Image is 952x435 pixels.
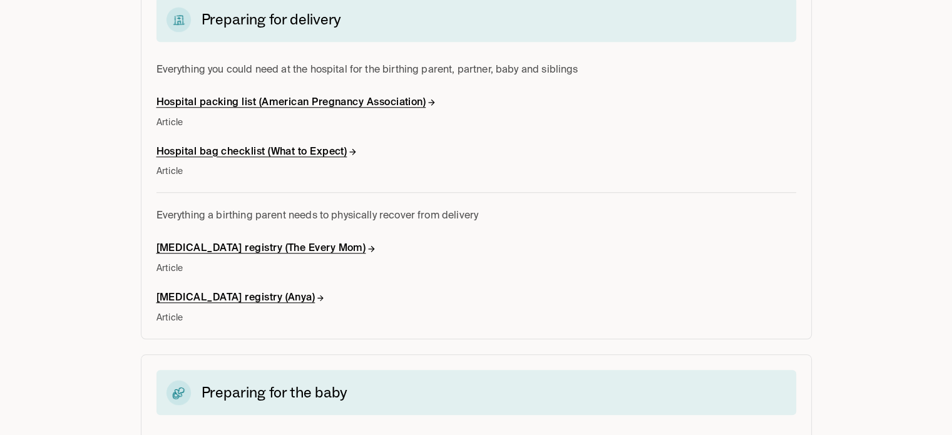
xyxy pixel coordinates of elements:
[156,117,436,128] span: Article
[156,143,357,161] a: Hospital bag checklist (What to Expect)
[156,292,325,305] h6: [MEDICAL_DATA] registry (Anya)
[156,96,436,110] h6: Hospital packing list (American Pregnancy Association)
[202,383,348,401] h6: Preparing for the baby
[156,94,436,112] a: Hospital packing list (American Pregnancy Association)
[156,146,357,159] h6: Hospital bag checklist (What to Expect)
[156,62,796,79] p: Everything you could need at the hospital for the birthing parent, partner, baby and siblings
[156,312,325,324] span: Article
[156,242,376,255] h6: [MEDICAL_DATA] registry (The Every Mom)
[156,208,796,225] p: Everything a birthing parent needs to physically recover from delivery
[202,10,342,28] h6: Preparing for delivery
[156,263,376,274] span: Article
[156,289,325,307] a: [MEDICAL_DATA] registry (Anya)
[156,240,376,258] a: [MEDICAL_DATA] registry (The Every Mom)
[156,166,357,177] span: Article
